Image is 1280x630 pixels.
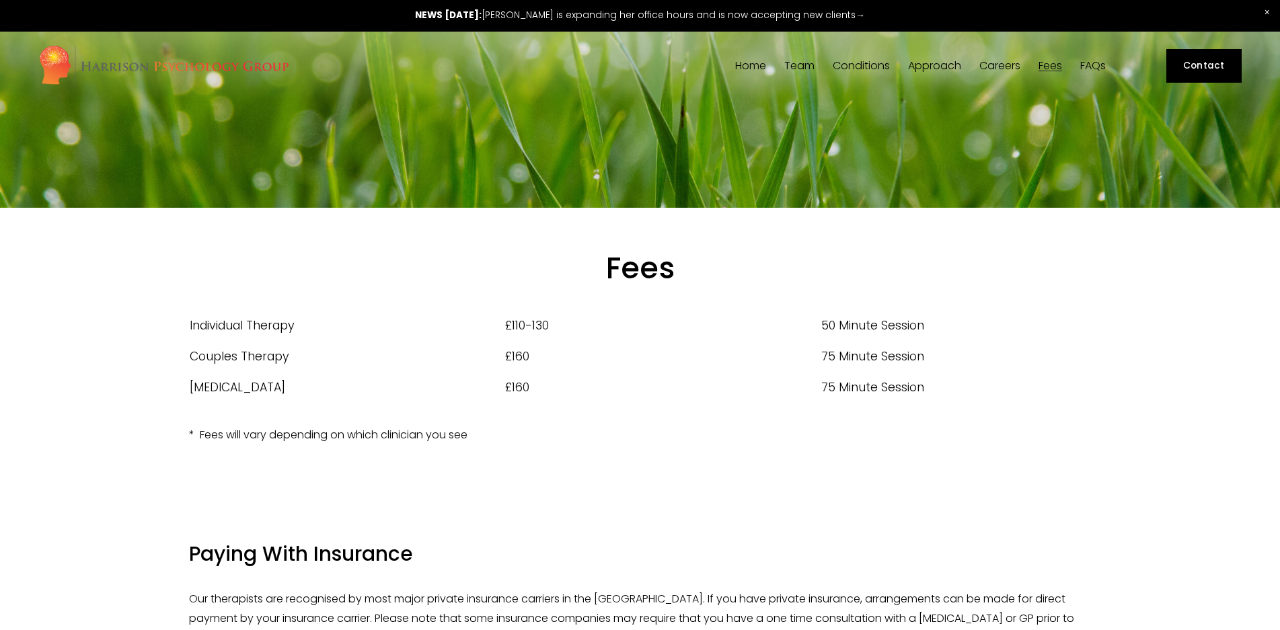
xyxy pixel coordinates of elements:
[735,60,766,73] a: Home
[189,541,1092,568] h4: Paying With Insurance
[1039,60,1062,73] a: Fees
[38,44,289,88] img: Harrison Psychology Group
[1080,60,1106,73] a: FAQs
[784,60,815,73] a: folder dropdown
[1166,49,1242,83] a: Contact
[189,426,1092,445] p: * Fees will vary depending on which clinician you see
[504,310,821,341] td: £110-130
[908,60,961,73] a: folder dropdown
[979,60,1020,73] a: Careers
[784,61,815,71] span: Team
[189,310,505,341] td: Individual Therapy
[908,61,961,71] span: Approach
[504,341,821,372] td: £160
[821,372,1092,403] td: 75 Minute Session
[821,310,1092,341] td: 50 Minute Session
[833,61,890,71] span: Conditions
[504,372,821,403] td: £160
[833,60,890,73] a: folder dropdown
[189,250,1092,287] h1: Fees
[189,372,505,403] td: [MEDICAL_DATA]
[821,341,1092,372] td: 75 Minute Session
[189,341,505,372] td: Couples Therapy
